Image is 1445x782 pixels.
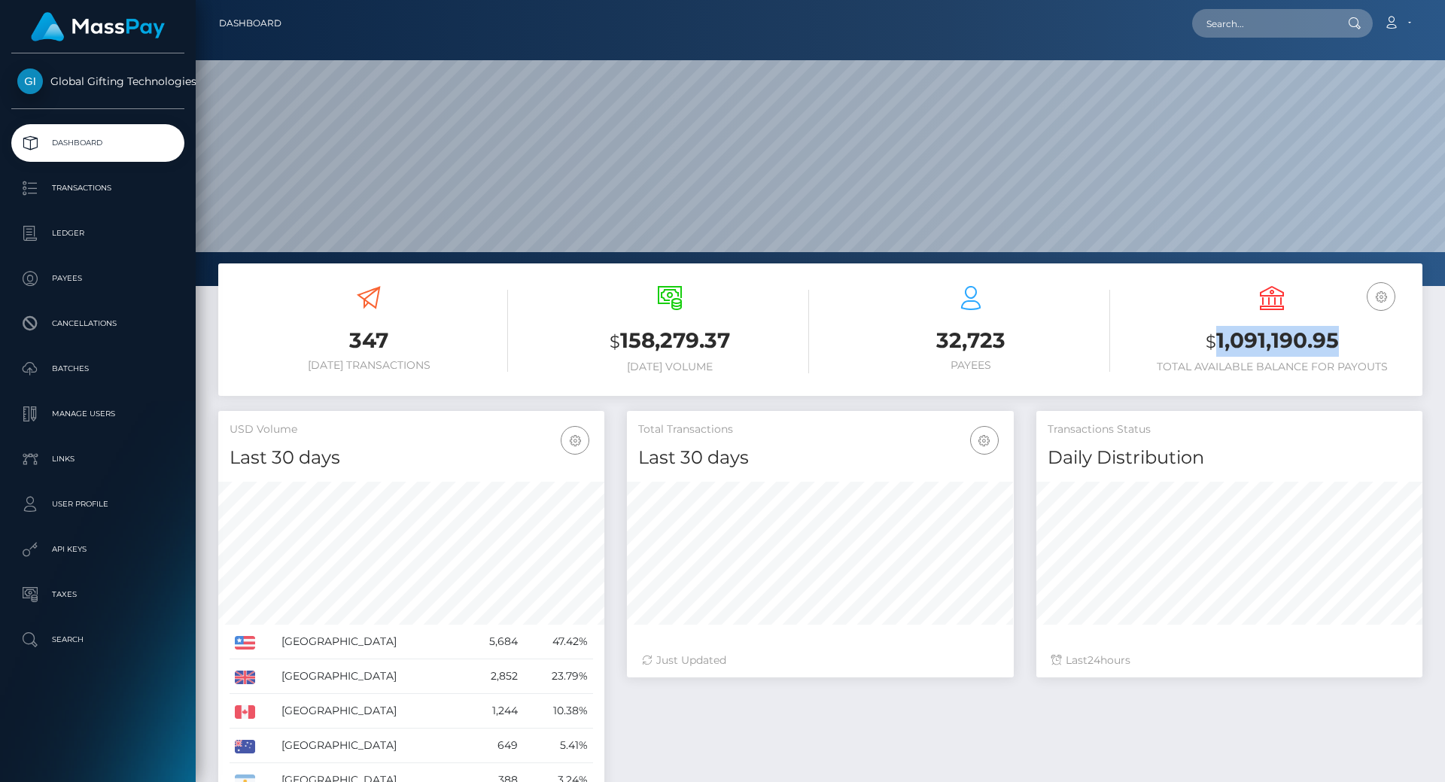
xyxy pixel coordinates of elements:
[523,659,593,694] td: 23.79%
[235,705,255,719] img: CA.png
[832,359,1110,372] h6: Payees
[17,358,178,380] p: Batches
[17,312,178,335] p: Cancellations
[832,326,1110,355] h3: 32,723
[11,124,184,162] a: Dashboard
[531,326,809,357] h3: 158,279.37
[11,305,184,342] a: Cancellations
[464,659,523,694] td: 2,852
[17,68,43,94] img: Global Gifting Technologies Inc
[1133,361,1411,373] h6: Total Available Balance for Payouts
[11,75,184,88] span: Global Gifting Technologies Inc
[11,215,184,252] a: Ledger
[11,260,184,297] a: Payees
[235,740,255,753] img: AU.png
[17,493,178,516] p: User Profile
[31,12,165,41] img: MassPay Logo
[1051,653,1407,668] div: Last hours
[276,729,465,763] td: [GEOGRAPHIC_DATA]
[638,422,1002,437] h5: Total Transactions
[523,625,593,659] td: 47.42%
[17,267,178,290] p: Payees
[610,331,620,352] small: $
[523,729,593,763] td: 5.41%
[1206,331,1216,352] small: $
[464,625,523,659] td: 5,684
[1048,422,1411,437] h5: Transactions Status
[219,8,281,39] a: Dashboard
[523,694,593,729] td: 10.38%
[464,729,523,763] td: 649
[17,403,178,425] p: Manage Users
[276,659,465,694] td: [GEOGRAPHIC_DATA]
[11,531,184,568] a: API Keys
[531,361,809,373] h6: [DATE] Volume
[642,653,998,668] div: Just Updated
[11,350,184,388] a: Batches
[17,448,178,470] p: Links
[276,625,465,659] td: [GEOGRAPHIC_DATA]
[464,694,523,729] td: 1,244
[11,485,184,523] a: User Profile
[276,694,465,729] td: [GEOGRAPHIC_DATA]
[1192,9,1334,38] input: Search...
[230,326,508,355] h3: 347
[230,445,593,471] h4: Last 30 days
[638,445,1002,471] h4: Last 30 days
[11,169,184,207] a: Transactions
[1133,326,1411,357] h3: 1,091,190.95
[230,359,508,372] h6: [DATE] Transactions
[11,395,184,433] a: Manage Users
[11,621,184,659] a: Search
[17,132,178,154] p: Dashboard
[1048,445,1411,471] h4: Daily Distribution
[11,576,184,613] a: Taxes
[1088,653,1100,667] span: 24
[17,177,178,199] p: Transactions
[17,628,178,651] p: Search
[17,538,178,561] p: API Keys
[230,422,593,437] h5: USD Volume
[235,636,255,650] img: US.png
[235,671,255,684] img: GB.png
[17,222,178,245] p: Ledger
[11,440,184,478] a: Links
[17,583,178,606] p: Taxes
